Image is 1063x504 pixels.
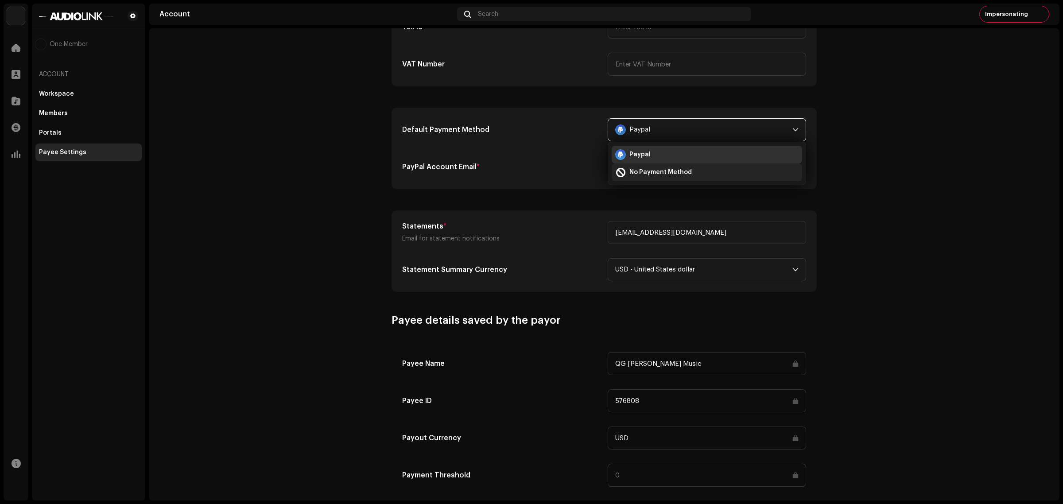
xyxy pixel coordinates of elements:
div: dropdown trigger [792,259,799,281]
img: 730b9dfe-18b5-4111-b483-f30b0c182d82 [7,7,25,25]
span: Paypal [615,119,792,141]
h5: PayPal Account Email [402,162,601,172]
h5: Default Payment Method [402,124,601,135]
div: Payee Settings [39,149,86,156]
img: e5230375-557b-4983-976e-f002d527ddd5 [1033,7,1047,21]
h5: Payment Threshold [402,470,601,481]
h5: Payee ID [402,395,601,406]
re-a-nav-header: Account [35,64,142,85]
input: — [608,389,806,412]
input: 0 [608,464,806,487]
h5: Statements [402,221,601,232]
span: No Payment Method [629,168,692,177]
ul: Option List [608,142,806,185]
h5: Payee Name [402,358,601,369]
img: 1601779f-85bc-4fc7-87b8-abcd1ae7544a [39,11,113,21]
span: Impersonating [985,11,1028,18]
re-m-nav-item: Portals [35,124,142,142]
h3: Payee details saved by the payor [392,313,817,327]
li: No Payment Method [612,163,802,181]
img: e5230375-557b-4983-976e-f002d527ddd5 [35,39,46,50]
span: Paypal [629,119,650,141]
re-m-nav-item: Workspace [35,85,142,103]
h5: Payout Currency [402,433,601,443]
span: Paypal [629,150,651,159]
div: dropdown trigger [792,119,799,141]
span: USD - United States dollar [615,259,792,281]
div: Workspace [39,90,74,97]
input: Enter email [608,221,806,244]
re-m-nav-item: Payee Settings [35,143,142,161]
span: One Member [50,41,88,48]
span: Search [478,11,498,18]
p: Email for statement notifications [402,233,601,244]
div: Account [159,11,454,18]
li: Paypal [612,146,802,163]
div: Portals [39,129,62,136]
h5: VAT Number [402,59,601,70]
re-m-nav-item: Members [35,105,142,122]
input: Enter VAT Number [608,53,806,76]
h5: Statement Summary Currency [402,264,601,275]
div: Members [39,110,68,117]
